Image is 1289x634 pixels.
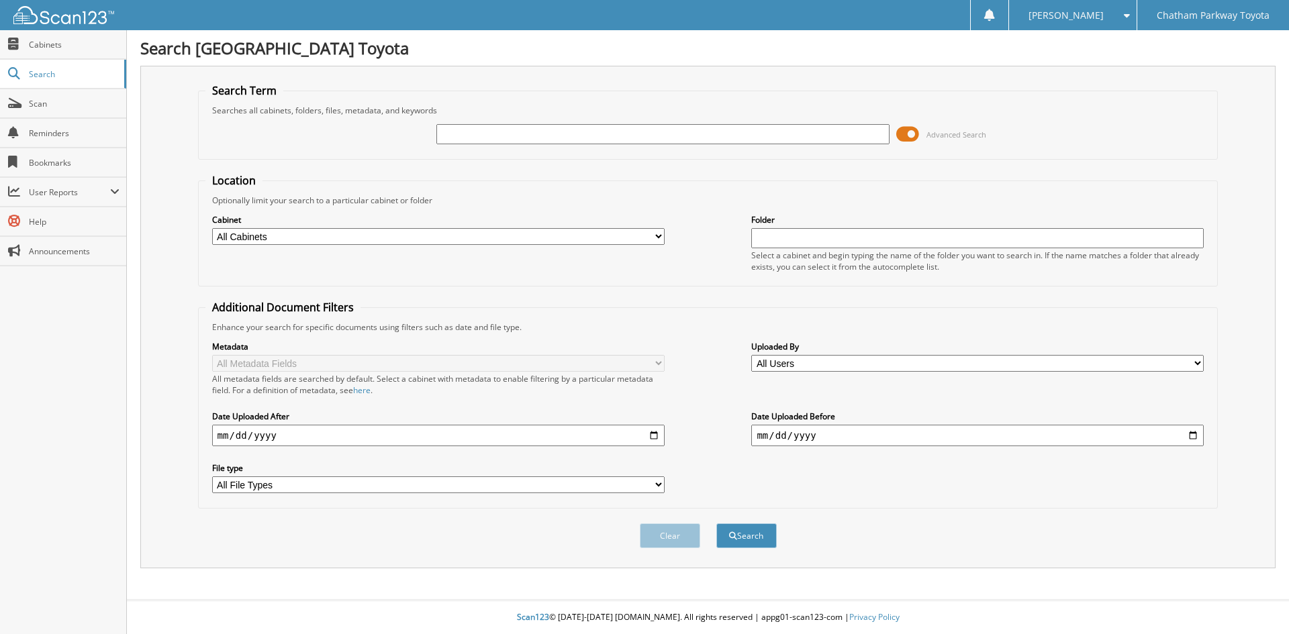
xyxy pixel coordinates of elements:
[205,300,361,315] legend: Additional Document Filters
[517,611,549,623] span: Scan123
[1157,11,1270,19] span: Chatham Parkway Toyota
[205,321,1211,333] div: Enhance your search for specific documents using filters such as date and file type.
[29,39,120,50] span: Cabinets
[751,425,1204,446] input: end
[353,384,371,396] a: here
[127,601,1289,634] div: © [DATE]-[DATE] [DOMAIN_NAME]. All rights reserved | appg01-scan123-com |
[212,373,665,396] div: All metadata fields are searched by default. Select a cabinet with metadata to enable filtering b...
[29,68,117,80] span: Search
[716,523,777,548] button: Search
[29,157,120,168] span: Bookmarks
[212,462,665,474] label: File type
[640,523,700,548] button: Clear
[1029,11,1104,19] span: [PERSON_NAME]
[29,127,120,139] span: Reminders
[751,250,1204,272] div: Select a cabinet and begin typing the name of the folder you want to search in. If the name match...
[751,411,1204,422] label: Date Uploaded Before
[13,6,114,24] img: scan123-logo-white.svg
[29,246,120,257] span: Announcements
[926,129,986,140] span: Advanced Search
[205,105,1211,116] div: Searches all cabinets, folders, files, metadata, and keywords
[205,173,262,188] legend: Location
[212,411,665,422] label: Date Uploaded After
[29,216,120,227] span: Help
[212,341,665,352] label: Metadata
[29,98,120,109] span: Scan
[29,187,110,198] span: User Reports
[849,611,900,623] a: Privacy Policy
[212,214,665,225] label: Cabinet
[205,195,1211,206] div: Optionally limit your search to a particular cabinet or folder
[212,425,665,446] input: start
[140,37,1276,59] h1: Search [GEOGRAPHIC_DATA] Toyota
[751,341,1204,352] label: Uploaded By
[751,214,1204,225] label: Folder
[205,83,283,98] legend: Search Term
